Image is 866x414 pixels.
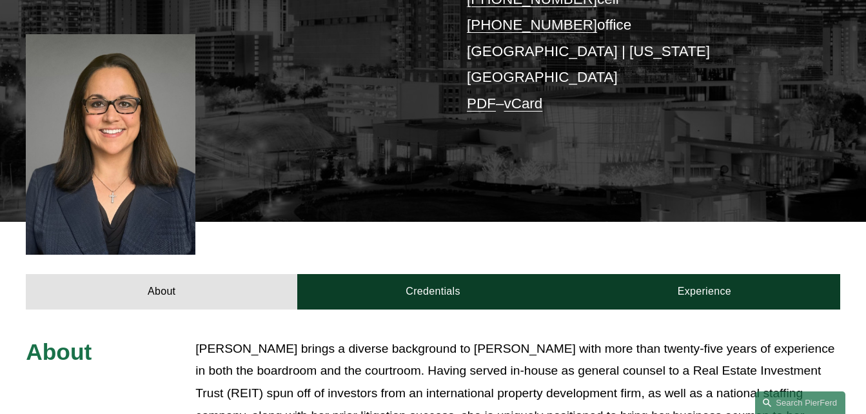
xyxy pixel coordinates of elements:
[467,95,496,112] a: PDF
[569,274,840,309] a: Experience
[467,17,597,33] a: [PHONE_NUMBER]
[504,95,542,112] a: vCard
[297,274,569,309] a: Credentials
[26,274,297,309] a: About
[755,391,845,414] a: Search this site
[26,339,92,364] span: About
